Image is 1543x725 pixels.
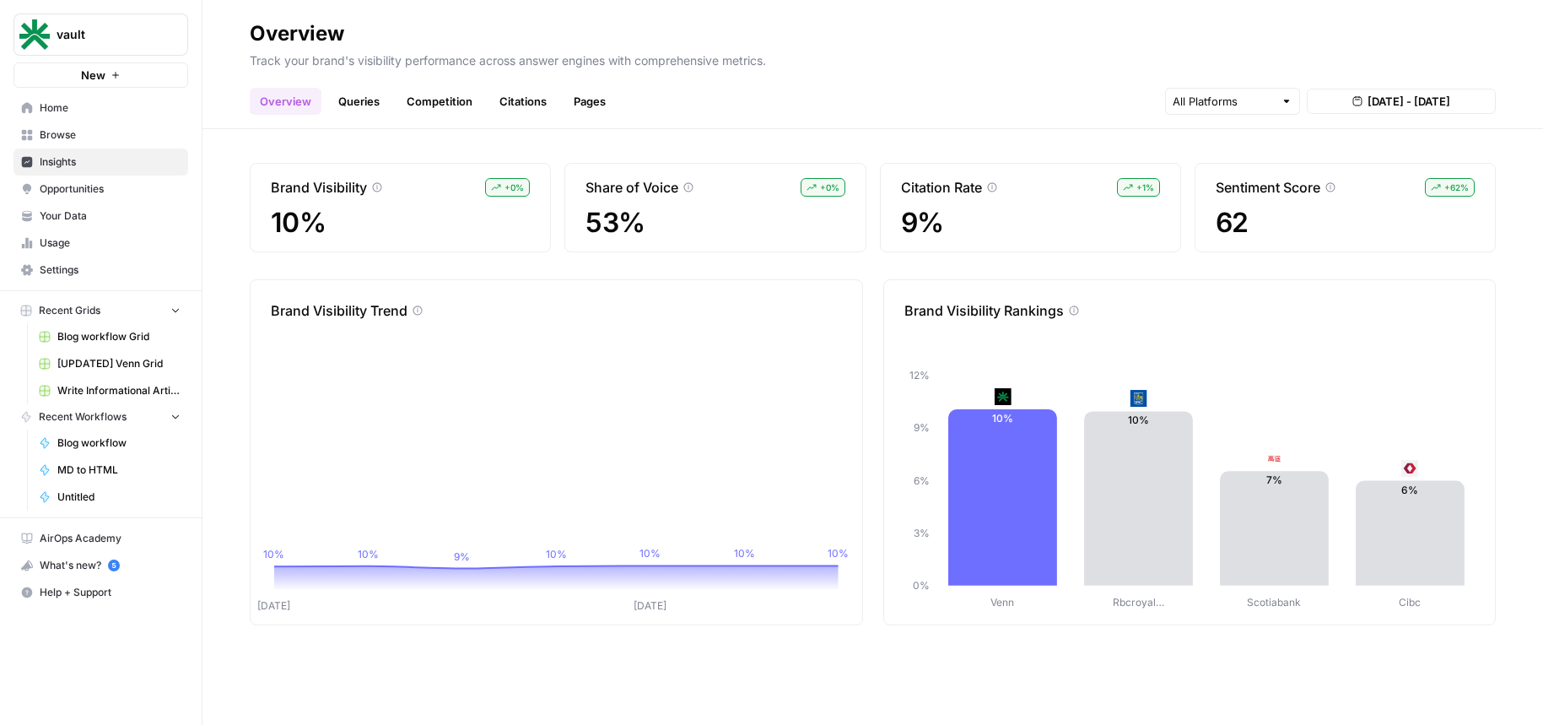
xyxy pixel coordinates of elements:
[1399,596,1421,609] tspan: Cibc
[546,548,567,560] tspan: 10%
[40,208,181,224] span: Your Data
[585,177,678,197] p: Share of Voice
[13,525,188,552] a: AirOps Academy
[1401,460,1418,477] img: w9kfb3z5km9nug33mdce4r2lxxk7
[397,88,483,115] a: Competition
[81,67,105,84] span: New
[250,47,1496,69] p: Track your brand's visibility performance across answer engines with comprehensive metrics.
[13,579,188,606] button: Help + Support
[639,547,661,560] tspan: 10%
[901,177,982,197] p: Citation Rate
[994,388,1011,405] img: d9ek087eh3cksh3su0qhyjdlabcc
[820,181,839,194] span: + 0 %
[19,19,50,50] img: vault Logo
[1216,208,1475,238] span: 62
[1113,596,1164,609] tspan: Rbcroyal…
[564,88,616,115] a: Pages
[40,154,181,170] span: Insights
[13,203,188,230] a: Your Data
[39,409,127,425] span: Recent Workflows
[454,550,470,563] tspan: 9%
[57,356,181,371] span: [UPDATED] Venn Grid
[585,208,844,238] span: 53%
[1247,596,1301,609] tspan: Scotiabank
[271,177,367,197] p: Brand Visibility
[14,553,187,578] div: What's new?
[1130,390,1146,407] img: apjtpc0sjdht7gdvb5vbii9xi32o
[828,547,849,560] tspan: 10%
[1266,473,1282,486] text: 7%
[31,350,188,377] a: [UPDATED] Venn Grid
[13,149,188,176] a: Insights
[40,585,181,600] span: Help + Support
[31,430,188,457] a: Blog workflow
[13,62,188,88] button: New
[634,599,666,612] tspan: [DATE]
[31,457,188,484] a: MD to HTML
[1444,181,1469,194] span: + 62 %
[504,181,524,194] span: + 0 %
[31,323,188,350] a: Blog workflow Grid
[111,561,116,570] text: 5
[1173,93,1274,110] input: All Platforms
[990,596,1014,609] tspan: Venn
[13,122,188,149] a: Browse
[40,235,181,251] span: Usage
[40,262,181,278] span: Settings
[57,329,181,344] span: Blog workflow Grid
[912,579,929,592] tspan: 0%
[1136,181,1154,194] span: + 1 %
[489,88,557,115] a: Citations
[1128,414,1149,426] text: 10%
[40,181,181,197] span: Opportunities
[904,300,1064,321] p: Brand Visibility Rankings
[909,369,929,381] tspan: 12%
[913,527,929,539] tspan: 3%
[271,300,407,321] p: Brand Visibility Trend
[734,548,755,560] tspan: 10%
[31,484,188,511] a: Untitled
[271,208,530,238] span: 10%
[1401,484,1418,496] text: 6%
[1216,177,1320,197] p: Sentiment Score
[1307,89,1496,114] button: [DATE] - [DATE]
[13,95,188,122] a: Home
[13,14,188,56] button: Workspace: vault
[263,548,284,560] tspan: 10%
[358,548,379,560] tspan: 10%
[57,490,181,505] span: Untitled
[992,412,1013,425] text: 10%
[57,383,181,398] span: Write Informational Article
[13,230,188,257] a: Usage
[57,463,181,478] span: MD to HTML
[901,208,1160,238] span: 9%
[250,20,344,47] div: Overview
[913,474,929,487] tspan: 6%
[1368,93,1450,110] span: [DATE] - [DATE]
[13,298,188,323] button: Recent Grids
[31,377,188,404] a: Write Informational Article
[13,257,188,284] a: Settings
[57,436,181,451] span: Blog workflow
[328,88,390,115] a: Queries
[13,552,188,579] button: What's new? 5
[13,176,188,203] a: Opportunities
[250,88,321,115] a: Overview
[40,531,181,546] span: AirOps Academy
[57,26,159,43] span: vault
[40,100,181,116] span: Home
[13,404,188,430] button: Recent Workflows
[913,422,929,435] tspan: 9%
[39,303,100,318] span: Recent Grids
[257,599,290,612] tspan: [DATE]
[1265,450,1282,467] img: 1bm92vdbh80kod84smm8wemnqj6k
[108,560,120,571] a: 5
[40,127,181,143] span: Browse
